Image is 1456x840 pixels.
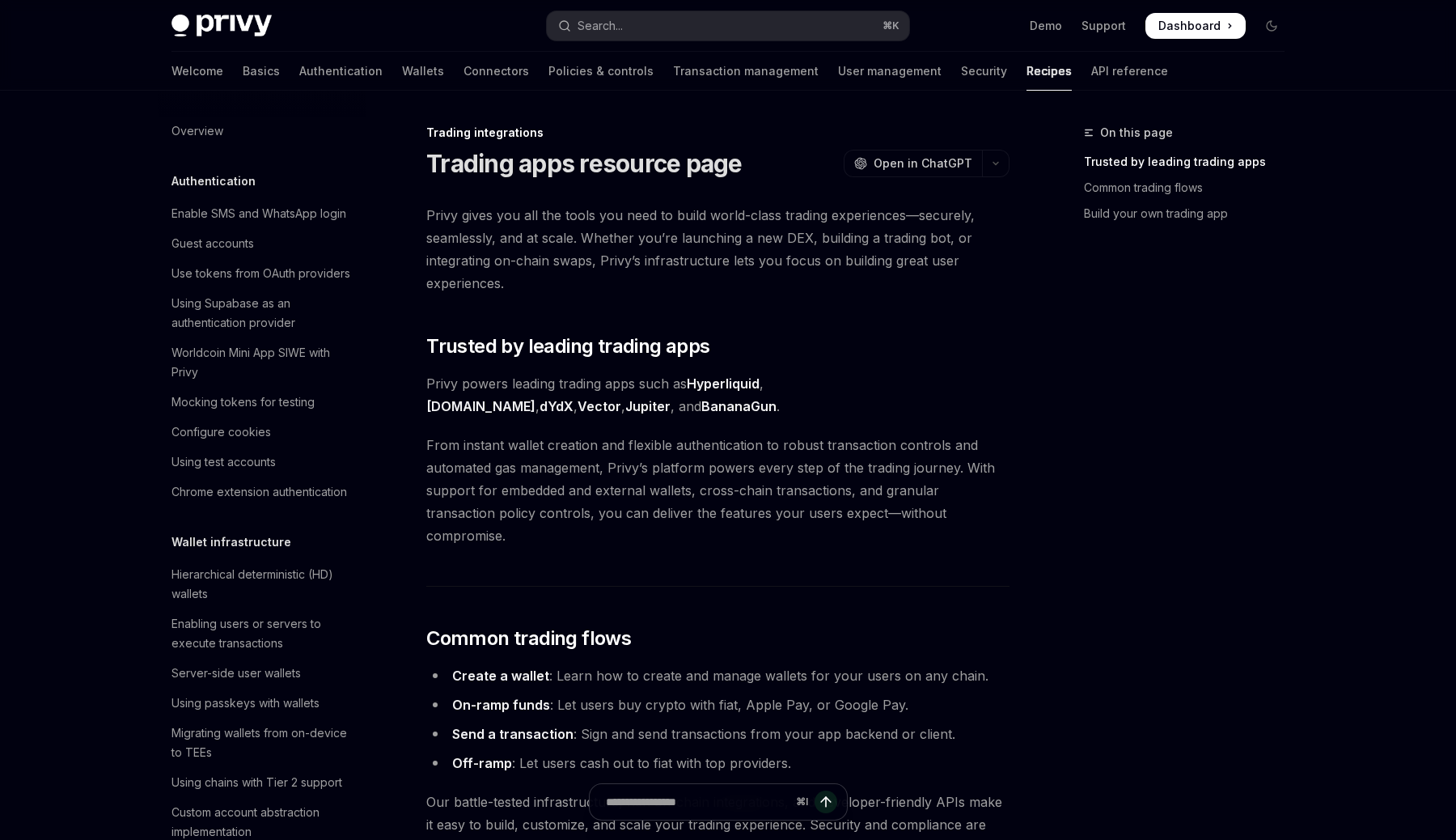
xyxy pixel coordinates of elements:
[243,52,280,91] a: Basics
[1158,18,1221,34] span: Dashboard
[844,150,982,177] button: Open in ChatGPT
[171,234,254,253] div: Guest accounts
[171,343,356,382] div: Worldcoin Mini App SIWE with Privy
[1081,18,1126,34] a: Support
[540,398,574,415] a: dYdX
[426,333,709,359] span: Trusted by leading trading apps
[961,52,1007,91] a: Security
[159,689,366,718] a: Using passkeys with wallets
[159,117,366,146] a: Overview
[452,726,574,743] a: Send a transaction
[578,398,621,415] a: Vector
[426,398,535,415] a: [DOMAIN_NAME]
[1084,201,1297,227] a: Build your own trading app
[171,204,346,223] div: Enable SMS and WhatsApp login
[159,659,366,688] a: Server-side user wallets
[1145,13,1246,39] a: Dashboard
[452,755,512,772] a: Off-ramp
[838,52,942,91] a: User management
[159,199,366,228] a: Enable SMS and WhatsApp login
[452,697,550,714] a: On-ramp funds
[171,664,301,683] div: Server-side user wallets
[159,418,366,447] a: Configure cookies
[426,149,743,178] h1: Trading apps resource page
[426,125,1009,141] div: Trading integrations
[159,388,366,417] a: Mocking tokens for testing
[426,204,1009,295] span: Privy gives you all the tools you need to build world-class trading experiences—securely, seamles...
[452,668,549,685] a: Create a wallet
[426,372,1009,418] span: Privy powers leading trading apps such as , , , , , and .
[171,452,276,472] div: Using test accounts
[171,52,223,91] a: Welcome
[171,482,347,502] div: Chrome extension authentication
[606,784,789,820] input: Ask a question...
[171,392,315,412] div: Mocking tokens for testing
[171,723,356,762] div: Migrating wallets from on-device to TEEs
[426,694,1009,716] li: : Let users buy crypto with fiat, Apple Pay, or Google Pay.
[171,264,350,283] div: Use tokens from OAuth providers
[171,532,291,552] h5: Wallet infrastructure
[402,52,444,91] a: Wallets
[882,19,899,32] span: ⌘ K
[426,626,631,651] span: Common trading flows
[159,289,366,337] a: Using Supabase as an authentication provider
[159,768,366,797] a: Using chains with Tier 2 support
[171,773,342,792] div: Using chains with Tier 2 support
[463,52,529,91] a: Connectors
[547,11,909,40] button: Open search
[701,398,777,415] a: BananaGun
[171,614,356,653] div: Enabling users or servers to execute transactions
[159,477,366,507] a: Chrome extension authentication
[815,791,837,813] button: Send message
[159,338,366,387] a: Worldcoin Mini App SIWE with Privy
[578,16,623,36] div: Search...
[673,52,819,91] a: Transaction management
[171,694,320,713] div: Using passkeys with wallets
[159,448,366,477] a: Using test accounts
[1030,18,1062,34] a: Demo
[171,15,272,37] img: dark logo
[426,752,1009,774] li: : Let users cash out to fiat with top providers.
[426,434,1009,547] span: From instant wallet creation and flexible authentication to robust transaction controls and autom...
[548,52,654,91] a: Policies & controls
[1259,13,1285,39] button: Toggle dark mode
[171,294,356,333] div: Using Supabase as an authentication provider
[171,422,271,442] div: Configure cookies
[874,155,972,172] span: Open in ChatGPT
[159,229,366,258] a: Guest accounts
[687,375,760,392] a: Hyperliquid
[159,609,366,658] a: Enabling users or servers to execute transactions
[171,565,356,604] div: Hierarchical deterministic (HD) wallets
[1084,175,1297,201] a: Common trading flows
[1084,149,1297,175] a: Trusted by leading trading apps
[159,259,366,288] a: Use tokens from OAuth providers
[171,121,223,141] div: Overview
[159,719,366,767] a: Migrating wallets from on-device to TEEs
[159,560,366,609] a: Hierarchical deterministic (HD) wallets
[299,52,383,91] a: Authentication
[1091,52,1168,91] a: API reference
[171,172,256,191] h5: Authentication
[625,398,671,415] a: Jupiter
[426,664,1009,687] li: : Learn how to create and manage wallets for your users on any chain.
[426,723,1009,745] li: : Sign and send transactions from your app backend or client.
[1026,52,1072,91] a: Recipes
[1100,123,1173,142] span: On this page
